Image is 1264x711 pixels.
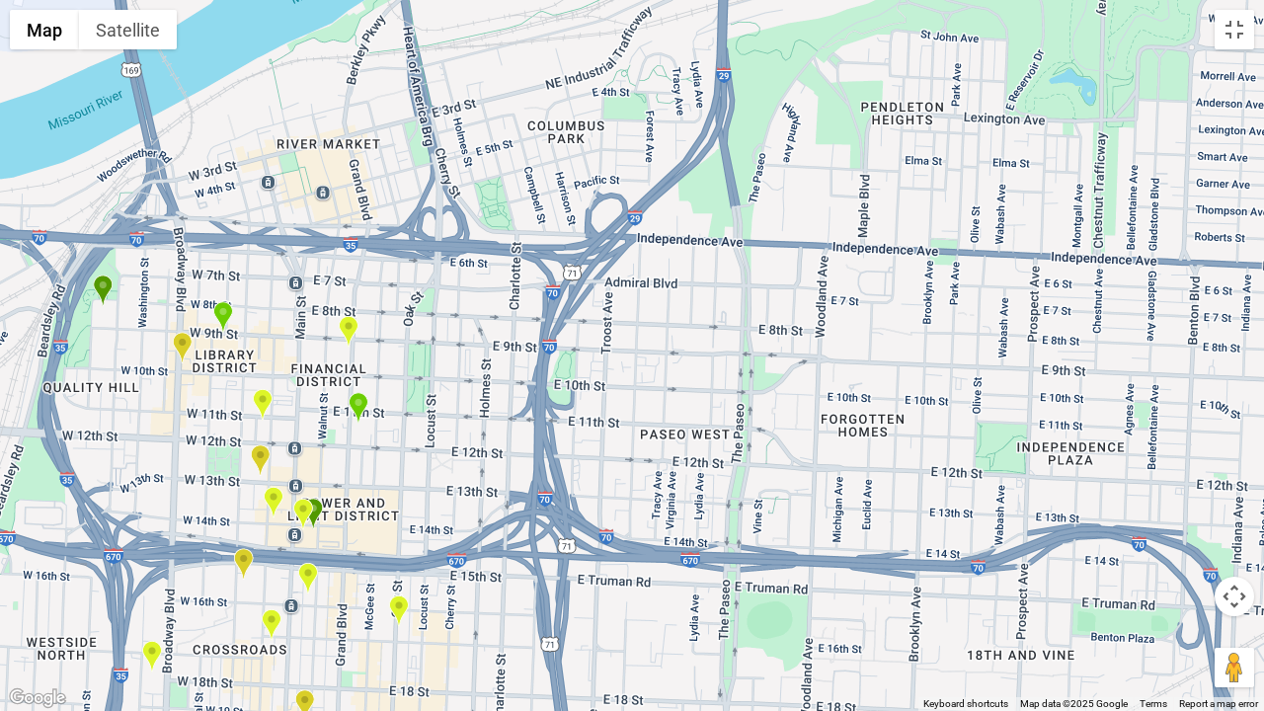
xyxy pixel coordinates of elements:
button: Map camera controls [1215,577,1254,616]
a: Terms (opens in new tab) [1140,698,1167,709]
button: Keyboard shortcuts [923,697,1008,711]
button: Drag Pegman onto the map to open Street View [1215,648,1254,687]
span: Map data ©2025 Google [1020,698,1128,709]
a: Report a map error [1179,698,1258,709]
